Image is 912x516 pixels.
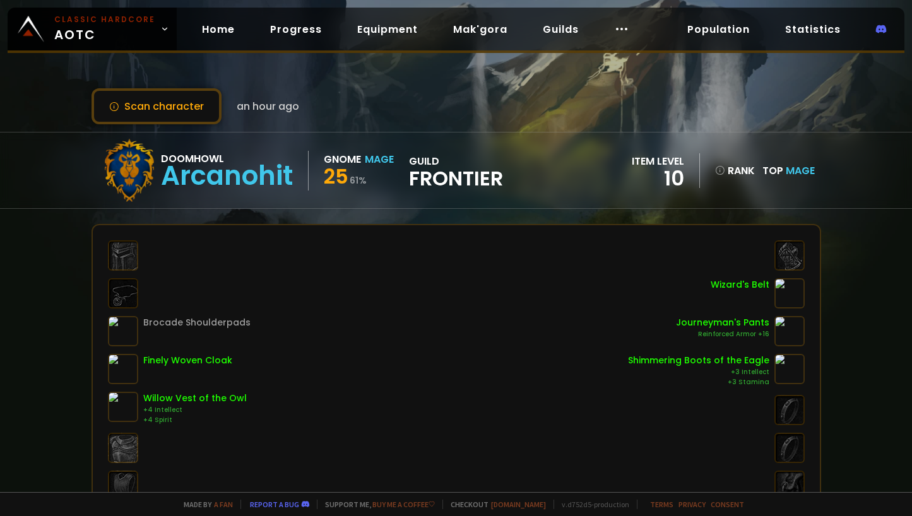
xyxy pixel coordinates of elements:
div: rank [715,163,755,179]
img: item-6562 [774,354,805,384]
div: Finely Woven Cloak [143,354,232,367]
a: [DOMAIN_NAME] [491,500,546,509]
div: Shimmering Boots of the Eagle [628,354,769,367]
div: guild [409,153,503,188]
button: Scan character [92,88,222,124]
a: Terms [650,500,673,509]
div: +4 Spirit [143,415,247,425]
span: Made by [176,500,233,509]
img: item-6536 [108,392,138,422]
div: Journeyman's Pants [676,316,769,329]
a: Home [192,16,245,42]
span: v. d752d5 - production [554,500,629,509]
a: Privacy [678,500,706,509]
div: Gnome [324,151,361,167]
div: +4 Intellect [143,405,247,415]
div: 10 [632,169,684,188]
span: an hour ago [237,98,299,114]
span: 25 [324,162,348,191]
div: Brocade Shoulderpads [143,316,251,329]
span: Support me, [317,500,435,509]
img: item-2958 [774,316,805,346]
a: Consent [711,500,744,509]
a: Report a bug [250,500,299,509]
small: 61 % [350,174,367,187]
a: Buy me a coffee [372,500,435,509]
img: item-1777 [108,316,138,346]
a: Mak'gora [443,16,518,42]
a: a fan [214,500,233,509]
a: Progress [260,16,332,42]
img: item-4827 [774,278,805,308]
a: Equipment [347,16,428,42]
div: +3 Intellect [628,367,769,377]
a: Population [677,16,760,42]
a: Guilds [533,16,589,42]
span: AOTC [54,14,155,44]
span: Frontier [409,169,503,188]
div: item level [632,153,684,169]
div: Reinforced Armor +16 [676,329,769,339]
div: Wizard's Belt [711,278,769,291]
img: item-1270 [108,354,138,384]
span: Mage [786,163,815,178]
div: +3 Stamina [628,377,769,387]
span: Checkout [442,500,546,509]
div: Top [762,163,815,179]
a: Statistics [775,16,851,42]
a: Classic HardcoreAOTC [8,8,177,50]
small: Classic Hardcore [54,14,155,25]
div: Doomhowl [161,151,293,167]
div: Arcanohit [161,167,293,185]
div: Mage [365,151,394,167]
div: Willow Vest of the Owl [143,392,247,405]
